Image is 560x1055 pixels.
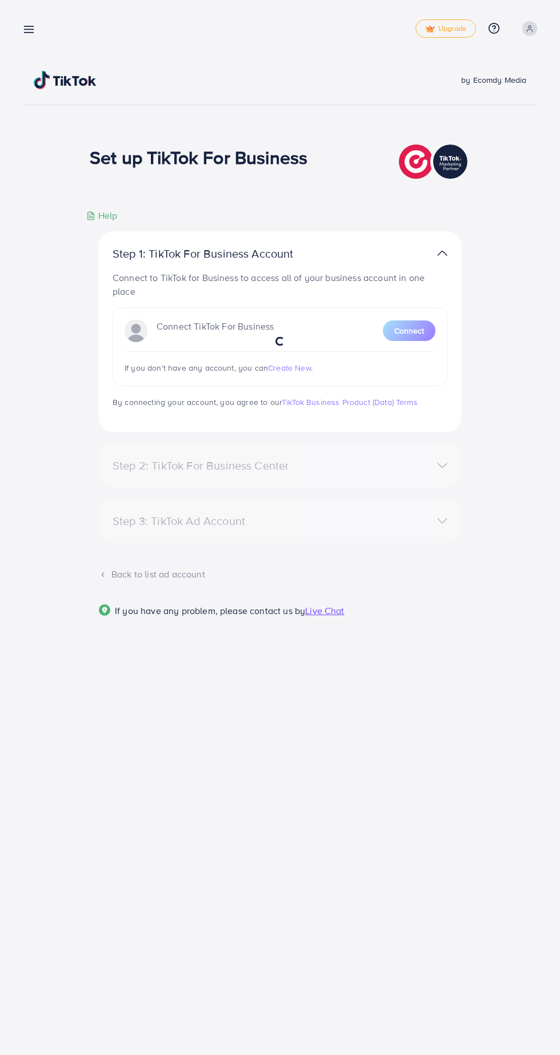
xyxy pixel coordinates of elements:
a: tickUpgrade [415,19,476,38]
div: Help [86,209,118,222]
span: by Ecomdy Media [461,74,526,86]
div: Back to list ad account [99,568,461,581]
span: If you have any problem, please contact us by [115,604,305,617]
h1: Set up TikTok For Business [90,146,307,168]
p: Step 1: TikTok For Business Account [113,247,330,260]
img: TikTok partner [437,245,447,262]
span: Live Chat [305,604,344,617]
span: Upgrade [425,25,466,33]
img: TikTok partner [399,142,470,182]
img: Popup guide [99,604,110,616]
img: tick [425,25,435,33]
img: TikTok [34,71,97,89]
